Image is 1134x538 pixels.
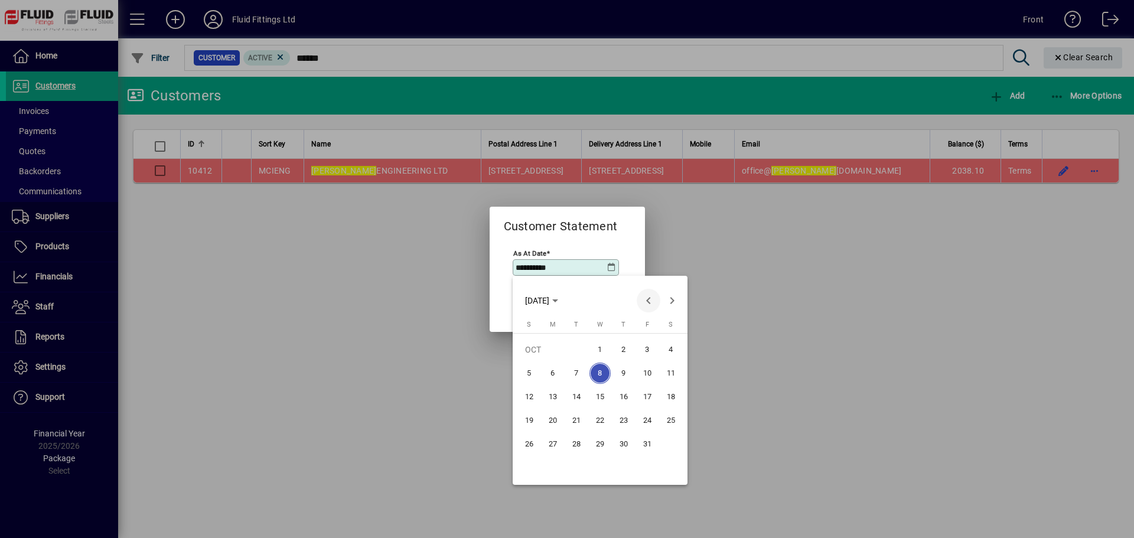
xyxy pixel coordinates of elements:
[517,385,541,409] button: Sun Oct 12 2025
[637,363,658,384] span: 10
[597,321,603,328] span: W
[659,385,683,409] button: Sat Oct 18 2025
[542,386,563,407] span: 13
[613,363,634,384] span: 9
[517,409,541,432] button: Sun Oct 19 2025
[541,361,565,385] button: Mon Oct 06 2025
[589,386,611,407] span: 15
[660,289,684,312] button: Next month
[659,338,683,361] button: Sat Oct 04 2025
[574,321,578,328] span: T
[589,339,611,360] span: 1
[612,338,636,361] button: Thu Oct 02 2025
[588,385,612,409] button: Wed Oct 15 2025
[612,409,636,432] button: Thu Oct 23 2025
[669,321,673,328] span: S
[588,409,612,432] button: Wed Oct 22 2025
[565,432,588,456] button: Tue Oct 28 2025
[637,339,658,360] span: 3
[660,386,682,407] span: 18
[636,361,659,385] button: Fri Oct 10 2025
[541,432,565,456] button: Mon Oct 27 2025
[519,433,540,455] span: 26
[541,385,565,409] button: Mon Oct 13 2025
[612,432,636,456] button: Thu Oct 30 2025
[589,363,611,384] span: 8
[565,385,588,409] button: Tue Oct 14 2025
[520,290,563,311] button: Choose month and year
[527,321,531,328] span: S
[621,321,625,328] span: T
[519,410,540,431] span: 19
[550,321,556,328] span: M
[542,363,563,384] span: 6
[517,432,541,456] button: Sun Oct 26 2025
[613,386,634,407] span: 16
[565,361,588,385] button: Tue Oct 07 2025
[660,410,682,431] span: 25
[660,339,682,360] span: 4
[637,386,658,407] span: 17
[517,338,588,361] td: OCT
[566,410,587,431] span: 21
[660,363,682,384] span: 11
[589,410,611,431] span: 22
[659,361,683,385] button: Sat Oct 11 2025
[636,385,659,409] button: Fri Oct 17 2025
[637,289,660,312] button: Previous month
[612,385,636,409] button: Thu Oct 16 2025
[636,338,659,361] button: Fri Oct 03 2025
[519,386,540,407] span: 12
[637,410,658,431] span: 24
[541,409,565,432] button: Mon Oct 20 2025
[525,296,549,305] span: [DATE]
[613,433,634,455] span: 30
[612,361,636,385] button: Thu Oct 09 2025
[588,361,612,385] button: Wed Oct 08 2025
[588,338,612,361] button: Wed Oct 01 2025
[542,433,563,455] span: 27
[542,410,563,431] span: 20
[566,433,587,455] span: 28
[646,321,649,328] span: F
[519,363,540,384] span: 5
[566,363,587,384] span: 7
[588,432,612,456] button: Wed Oct 29 2025
[566,386,587,407] span: 14
[613,339,634,360] span: 2
[517,361,541,385] button: Sun Oct 05 2025
[589,433,611,455] span: 29
[565,409,588,432] button: Tue Oct 21 2025
[636,432,659,456] button: Fri Oct 31 2025
[613,410,634,431] span: 23
[659,409,683,432] button: Sat Oct 25 2025
[636,409,659,432] button: Fri Oct 24 2025
[637,433,658,455] span: 31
